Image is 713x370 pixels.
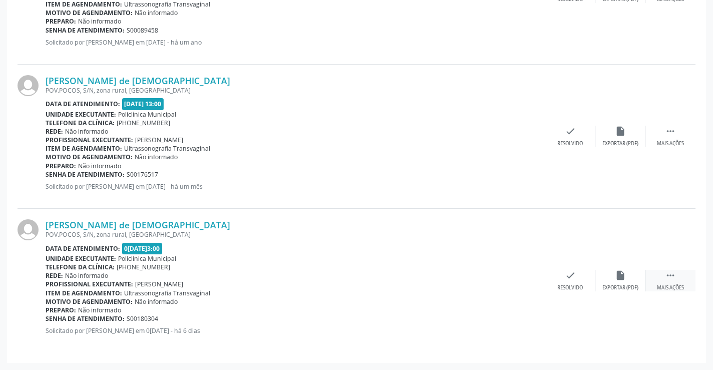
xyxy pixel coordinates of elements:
span: Ultrassonografia Transvaginal [124,144,210,153]
b: Preparo: [46,162,76,170]
span: Não informado [135,153,178,161]
img: img [18,219,39,240]
b: Preparo: [46,306,76,314]
span: Ultrassonografia Transvaginal [124,289,210,297]
b: Senha de atendimento: [46,314,125,323]
b: Profissional executante: [46,280,133,288]
b: Unidade executante: [46,254,116,263]
span: [PHONE_NUMBER] [117,119,170,127]
p: Solicitado por [PERSON_NAME] em 0[DATE] - há 6 dias [46,326,545,335]
div: Resolvido [557,140,583,147]
b: Telefone da clínica: [46,263,115,271]
i: check [565,126,576,137]
b: Rede: [46,271,63,280]
div: POV.POCOS, S/N, zona rural, [GEOGRAPHIC_DATA] [46,230,545,239]
span: Não informado [135,9,178,17]
span: S00089458 [127,26,158,35]
i:  [665,270,676,281]
span: Não informado [135,297,178,306]
b: Motivo de agendamento: [46,9,133,17]
b: Item de agendamento: [46,144,122,153]
span: Policlínica Municipal [118,110,176,119]
span: S00180304 [127,314,158,323]
i:  [665,126,676,137]
p: Solicitado por [PERSON_NAME] em [DATE] - há um mês [46,182,545,191]
div: Mais ações [657,140,684,147]
span: [DATE] 13:00 [122,98,164,110]
b: Data de atendimento: [46,100,120,108]
b: Rede: [46,127,63,136]
i: check [565,270,576,281]
span: Não informado [78,306,121,314]
b: Motivo de agendamento: [46,153,133,161]
b: Preparo: [46,17,76,26]
i: insert_drive_file [615,126,626,137]
div: Mais ações [657,284,684,291]
b: Item de agendamento: [46,289,122,297]
img: img [18,75,39,96]
div: Exportar (PDF) [602,140,638,147]
div: Resolvido [557,284,583,291]
b: Data de atendimento: [46,244,120,253]
a: [PERSON_NAME] de [DEMOGRAPHIC_DATA] [46,219,230,230]
p: Solicitado por [PERSON_NAME] em [DATE] - há um ano [46,38,545,47]
i: insert_drive_file [615,270,626,281]
span: 0[DATE]3:00 [122,243,163,254]
b: Telefone da clínica: [46,119,115,127]
span: S00176517 [127,170,158,179]
b: Motivo de agendamento: [46,297,133,306]
b: Senha de atendimento: [46,170,125,179]
div: Exportar (PDF) [602,284,638,291]
b: Senha de atendimento: [46,26,125,35]
span: [PHONE_NUMBER] [117,263,170,271]
span: Policlínica Municipal [118,254,176,263]
span: Não informado [78,162,121,170]
span: Não informado [65,271,108,280]
span: [PERSON_NAME] [135,280,183,288]
span: Não informado [78,17,121,26]
b: Profissional executante: [46,136,133,144]
span: Não informado [65,127,108,136]
a: [PERSON_NAME] de [DEMOGRAPHIC_DATA] [46,75,230,86]
b: Unidade executante: [46,110,116,119]
span: [PERSON_NAME] [135,136,183,144]
div: POV.POCOS, S/N, zona rural, [GEOGRAPHIC_DATA] [46,86,545,95]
